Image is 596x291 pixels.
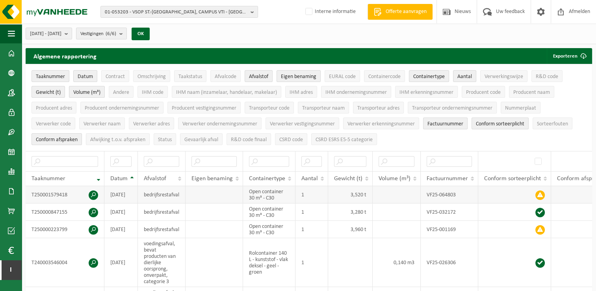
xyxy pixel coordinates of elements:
[501,102,540,114] button: NummerplaatNummerplaat: Activate to sort
[379,175,410,182] span: Volume (m³)
[484,175,541,182] span: Conform sorteerplicht
[26,203,104,221] td: T250000847155
[423,118,468,129] button: FactuurnummerFactuurnummer: Activate to sort
[129,118,174,129] button: Verwerker adresVerwerker adres: Activate to sort
[462,86,505,98] button: Producent codeProducent code: Activate to sort
[453,70,476,82] button: AantalAantal: Activate to sort
[316,137,373,143] span: CSRD ESRS E5-5 categorie
[137,86,168,98] button: IHM codeIHM code: Activate to sort
[368,4,433,20] a: Offerte aanvragen
[536,74,558,80] span: R&D code
[421,186,478,203] td: VF25-064803
[547,48,591,64] button: Exporteren
[277,70,321,82] button: Eigen benamingEigen benaming: Activate to sort
[279,137,303,143] span: CSRD code
[325,70,360,82] button: EURAL codeEURAL code: Activate to sort
[243,238,295,287] td: Rolcontainer 140 L - kunststof - vlak deksel - geel - groen
[298,102,349,114] button: Transporteur naamTransporteur naam: Activate to sort
[32,118,75,129] button: Verwerker codeVerwerker code: Activate to sort
[304,6,356,18] label: Interne informatie
[395,86,458,98] button: IHM erkenningsnummerIHM erkenningsnummer: Activate to sort
[80,28,116,40] span: Vestigingen
[69,86,105,98] button: Volume (m³)Volume (m³): Activate to sort
[138,203,186,221] td: bedrijfsrestafval
[384,8,429,16] span: Offerte aanvragen
[290,90,313,95] span: IHM adres
[399,90,453,95] span: IHM erkenningsnummer
[176,90,277,95] span: IHM naam (inzamelaar, handelaar, makelaar)
[373,238,421,287] td: 0,140 m3
[138,186,186,203] td: bedrijfsrestafval
[325,90,387,95] span: IHM ondernemingsnummer
[73,70,97,82] button: DatumDatum: Activate to sort
[505,105,536,111] span: Nummerplaat
[281,74,316,80] span: Eigen benaming
[353,102,404,114] button: Transporteur adresTransporteur adres: Activate to sort
[85,105,159,111] span: Producent ondernemingsnummer
[172,105,236,111] span: Producent vestigingsnummer
[245,102,294,114] button: Transporteur codeTransporteur code: Activate to sort
[86,133,150,145] button: Afwijking t.o.v. afsprakenAfwijking t.o.v. afspraken: Activate to sort
[295,238,328,287] td: 1
[537,121,568,127] span: Sorteerfouten
[191,175,233,182] span: Eigen benaming
[32,70,69,82] button: TaaknummerTaaknummer: Activate to remove sorting
[26,221,104,238] td: T250000223799
[36,121,71,127] span: Verwerker code
[90,137,145,143] span: Afwijking t.o.v. afspraken
[531,70,563,82] button: R&D codeR&amp;D code: Activate to sort
[329,74,356,80] span: EURAL code
[421,221,478,238] td: VF25-001169
[178,74,202,80] span: Taakstatus
[101,70,129,82] button: ContractContract: Activate to sort
[243,203,295,221] td: Open container 30 m³ - C30
[249,175,285,182] span: Containertype
[285,86,317,98] button: IHM adresIHM adres: Activate to sort
[243,221,295,238] td: Open container 30 m³ - C30
[408,102,497,114] button: Transporteur ondernemingsnummerTransporteur ondernemingsnummer : Activate to sort
[26,186,104,203] td: T250001579418
[328,203,373,221] td: 3,280 t
[343,118,419,129] button: Verwerker erkenningsnummerVerwerker erkenningsnummer: Activate to sort
[109,86,134,98] button: AndereAndere: Activate to sort
[78,74,93,80] span: Datum
[357,105,399,111] span: Transporteur adres
[427,121,463,127] span: Factuurnummer
[364,70,405,82] button: ContainercodeContainercode: Activate to sort
[36,137,78,143] span: Conform afspraken
[158,137,172,143] span: Status
[295,203,328,221] td: 1
[472,118,529,129] button: Conform sorteerplicht : Activate to sort
[476,121,524,127] span: Conform sorteerplicht
[328,186,373,203] td: 3,520 t
[421,238,478,287] td: VF25-026306
[321,86,391,98] button: IHM ondernemingsnummerIHM ondernemingsnummer: Activate to sort
[174,70,206,82] button: TaakstatusTaakstatus: Activate to sort
[457,74,472,80] span: Aantal
[80,102,163,114] button: Producent ondernemingsnummerProducent ondernemingsnummer: Activate to sort
[509,86,554,98] button: Producent naamProducent naam: Activate to sort
[167,102,241,114] button: Producent vestigingsnummerProducent vestigingsnummer: Activate to sort
[138,238,186,287] td: voedingsafval, bevat producten van dierlijke oorsprong, onverpakt, categorie 3
[301,175,318,182] span: Aantal
[105,6,247,18] span: 01-053203 - VSOP ST.-[GEOGRAPHIC_DATA], CAMPUS VTI - [GEOGRAPHIC_DATA]
[36,74,65,80] span: Taaknummer
[249,74,268,80] span: Afvalstof
[32,86,65,98] button: Gewicht (t)Gewicht (t): Activate to sort
[32,133,82,145] button: Conform afspraken : Activate to sort
[178,118,262,129] button: Verwerker ondernemingsnummerVerwerker ondernemingsnummer: Activate to sort
[182,121,257,127] span: Verwerker ondernemingsnummer
[210,70,241,82] button: AfvalcodeAfvalcode: Activate to sort
[100,6,258,18] button: 01-053203 - VSOP ST.-[GEOGRAPHIC_DATA], CAMPUS VTI - [GEOGRAPHIC_DATA]
[368,74,401,80] span: Containercode
[26,48,104,64] h2: Algemene rapportering
[8,260,14,280] span: I
[104,238,138,287] td: [DATE]
[104,186,138,203] td: [DATE]
[132,28,150,40] button: OK
[485,74,523,80] span: Verwerkingswijze
[245,70,273,82] button: AfvalstofAfvalstof: Activate to sort
[26,238,104,287] td: T240003546004
[26,28,72,39] button: [DATE] - [DATE]
[249,105,290,111] span: Transporteur code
